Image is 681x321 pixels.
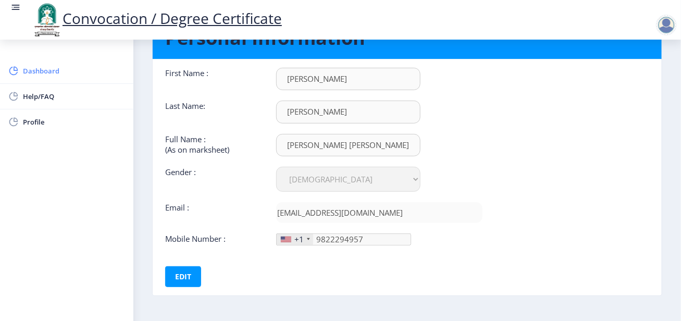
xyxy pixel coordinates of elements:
[23,116,125,128] span: Profile
[23,90,125,103] span: Help/FAQ
[277,234,313,245] div: United States: +1
[157,134,268,156] div: Full Name : (As on marksheet)
[276,233,411,245] input: Mobile No
[157,202,268,223] div: Email :
[31,2,63,38] img: logo
[157,233,268,245] div: Mobile Number :
[157,101,268,123] div: Last Name:
[294,234,304,244] div: +1
[31,8,282,28] a: Convocation / Degree Certificate
[23,65,125,77] span: Dashboard
[165,266,201,287] button: Edit
[157,167,268,192] div: Gender :
[157,68,268,90] div: First Name :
